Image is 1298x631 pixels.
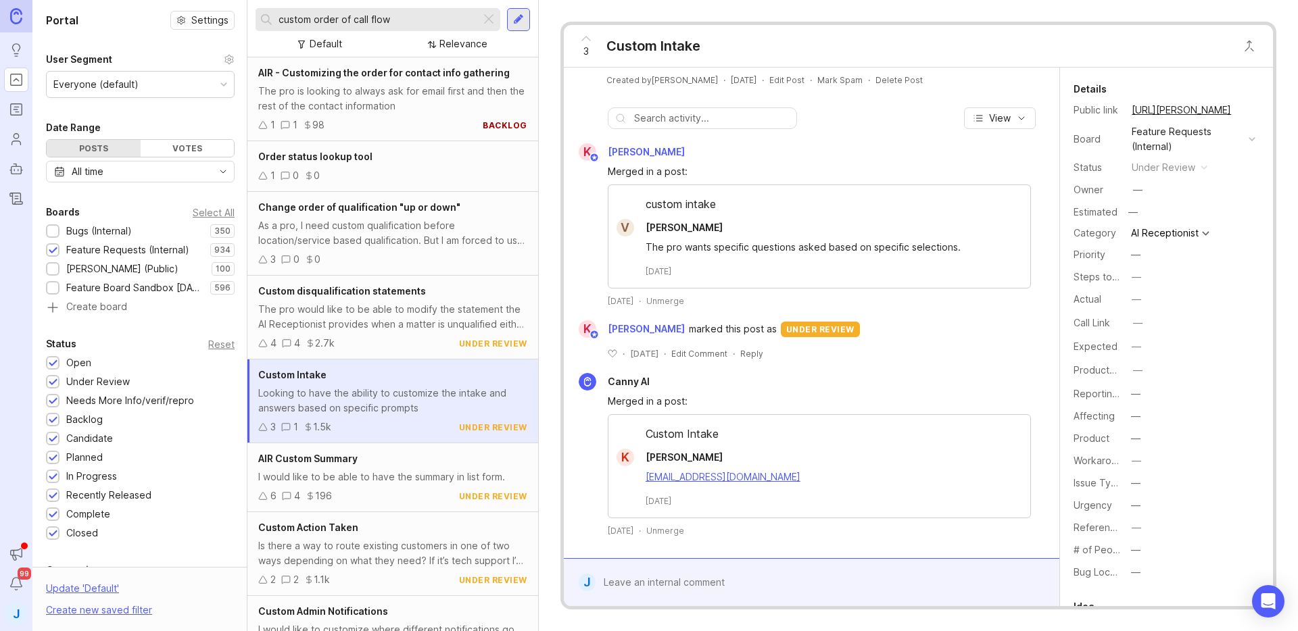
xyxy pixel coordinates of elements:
[1074,249,1105,260] label: Priority
[1131,409,1140,424] div: —
[66,355,91,370] div: Open
[46,581,119,603] div: Update ' Default '
[483,120,527,131] div: backlog
[1133,182,1143,197] div: —
[608,426,1030,449] div: Custom Intake
[781,322,860,337] div: under review
[1128,338,1145,355] button: Expected
[689,322,777,336] span: marked this post as
[258,522,358,533] span: Custom Action Taken
[279,12,475,27] input: Search...
[258,285,426,297] span: Custom disqualification statements
[623,348,625,359] div: ·
[258,369,327,380] span: Custom Intake
[191,14,229,27] span: Settings
[583,44,589,59] span: 3
[4,127,28,151] a: Users
[1074,317,1110,328] label: Call Link
[258,201,460,213] span: Change order of qualification "up or down"
[1132,270,1141,284] div: —
[731,75,756,85] time: [DATE]
[214,245,231,255] p: 934
[1129,314,1147,332] button: Call Link
[606,36,700,55] div: Custom Intake
[214,282,231,293] p: 596
[47,140,141,157] div: Posts
[459,422,527,433] div: under review
[258,605,388,617] span: Custom Admin Notifications
[66,469,117,484] div: In Progress
[208,340,235,348] div: Reset
[646,295,684,307] div: Unmerge
[294,488,300,503] div: 4
[1074,410,1115,422] label: Affecting
[247,192,538,276] a: Change order of qualification "up or down"As a pro, I need custom qualification before location/s...
[170,11,235,30] button: Settings
[1131,386,1140,401] div: —
[1074,182,1121,197] div: Owner
[4,38,28,62] a: Ideas
[193,209,235,216] div: Select All
[1131,476,1140,490] div: —
[646,240,1009,255] div: The pro wants specific questions asked based on specific selections.
[18,567,31,580] span: 99
[10,8,22,24] img: Canny Home
[459,490,527,502] div: under review
[1132,520,1141,535] div: —
[72,164,103,179] div: All time
[1133,315,1143,330] div: —
[310,36,342,51] div: Default
[1133,363,1143,378] div: —
[617,449,634,466] div: K
[46,336,76,352] div: Status
[46,12,78,28] h1: Portal
[315,488,332,503] div: 196
[1074,160,1121,175] div: Status
[646,525,684,536] div: Unmerge
[258,453,358,464] span: AIR Custom Summary
[258,218,527,248] div: As a pro, I need custom qualification before location/service based qualification. But I am force...
[247,512,538,596] a: Custom Action TakenIs there a way to route existing customers in one of two ways depending on wha...
[875,74,923,86] div: Delete Post
[1236,32,1263,59] button: Close button
[1132,453,1141,468] div: —
[46,562,100,578] div: Companies
[1074,207,1117,217] div: Estimated
[579,574,596,591] div: J
[1074,432,1109,444] label: Product
[1132,160,1195,175] div: under review
[1132,292,1141,307] div: —
[4,186,28,211] a: Changelog
[606,74,718,86] div: Created by [PERSON_NAME]
[1074,364,1145,376] label: ProductboardID
[664,348,666,359] div: ·
[1128,101,1235,119] a: [URL][PERSON_NAME]
[1074,544,1170,555] label: # of People Affected
[270,118,275,132] div: 1
[1074,293,1101,305] label: Actual
[258,538,527,568] div: Is there a way to route existing customers in one of two ways depending on what they need? If it’...
[270,420,276,434] div: 3
[270,572,276,587] div: 2
[608,376,650,387] span: Canny AI
[1252,585,1284,617] div: Open Intercom Messenger
[646,495,671,507] time: [DATE]
[312,118,324,132] div: 98
[1128,291,1145,308] button: Actual
[1074,340,1117,352] label: Expected
[53,77,139,92] div: Everyone (default)
[1132,339,1141,354] div: —
[66,393,194,408] div: Needs More Info/verif/repro
[579,143,596,161] div: K
[1131,565,1140,580] div: —
[571,143,696,161] a: K[PERSON_NAME]
[4,572,28,596] button: Notifications
[293,572,299,587] div: 2
[1129,361,1147,379] button: ProductboardID
[589,330,599,340] img: member badge
[258,84,527,113] div: The pro is looking to always ask for email first and then the rest of the contact information
[46,51,112,68] div: User Segment
[1131,228,1199,238] div: AI Receptionist
[4,601,28,626] div: J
